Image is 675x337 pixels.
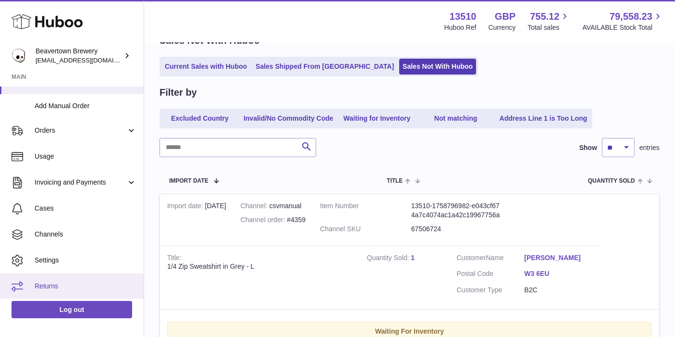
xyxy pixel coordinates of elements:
a: [PERSON_NAME] [524,253,592,262]
a: Invalid/No Commodity Code [240,111,337,126]
dt: Name [457,253,525,265]
span: 79,558.23 [610,10,652,23]
span: Add Manual Order [35,101,136,111]
div: csvmanual [241,201,306,211]
dt: Customer Type [457,286,525,295]
a: Not matching [417,111,494,126]
a: Excluded Country [161,111,238,126]
div: #4359 [241,215,306,225]
dd: B2C [524,286,592,295]
span: Title [387,178,403,184]
a: Address Line 1 is Too Long [496,111,591,126]
a: Waiting for Inventory [339,111,416,126]
img: aoife@beavertownbrewery.co.uk [12,49,26,63]
span: Total sales [528,23,570,32]
span: Returns [35,282,136,291]
dd: 13510-1758796982-e043cf674a7c4074ac1a42c19967756a [411,201,503,220]
div: Beavertown Brewery [36,47,122,65]
a: 79,558.23 AVAILABLE Stock Total [582,10,663,32]
a: Current Sales with Huboo [161,59,250,75]
strong: GBP [495,10,515,23]
a: W3 6EU [524,269,592,278]
span: Invoicing and Payments [35,178,126,187]
span: AVAILABLE Stock Total [582,23,663,32]
label: Show [579,143,597,152]
div: Currency [489,23,516,32]
a: Sales Not With Huboo [399,59,476,75]
span: Channels [35,230,136,239]
strong: Quantity Sold [367,254,411,264]
strong: 13510 [450,10,477,23]
a: 755.12 Total sales [528,10,570,32]
span: Import date [169,178,209,184]
dt: Channel SKU [320,225,411,234]
div: 1/4 Zip Sweatshirt in Grey - L [167,262,353,271]
strong: Channel [241,202,270,212]
td: [DATE] [160,194,233,246]
a: Sales Shipped From [GEOGRAPHIC_DATA] [252,59,397,75]
div: Huboo Ref [444,23,477,32]
span: Quantity Sold [588,178,635,184]
a: Log out [12,301,132,318]
dt: Item Number [320,201,411,220]
span: 755.12 [530,10,559,23]
span: Settings [35,256,136,265]
dt: Postal Code [457,269,525,281]
strong: Waiting For Inventory [375,327,444,335]
span: Cases [35,204,136,213]
span: Customer [457,254,486,262]
strong: Channel order [241,216,287,226]
span: Orders [35,126,126,135]
strong: Title [167,254,182,264]
strong: Import date [167,202,205,212]
span: Usage [35,152,136,161]
span: entries [639,143,660,152]
h2: Filter by [160,86,197,99]
a: 1 [411,254,415,262]
span: [EMAIL_ADDRESS][DOMAIN_NAME] [36,56,141,64]
dd: 67506724 [411,225,503,234]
